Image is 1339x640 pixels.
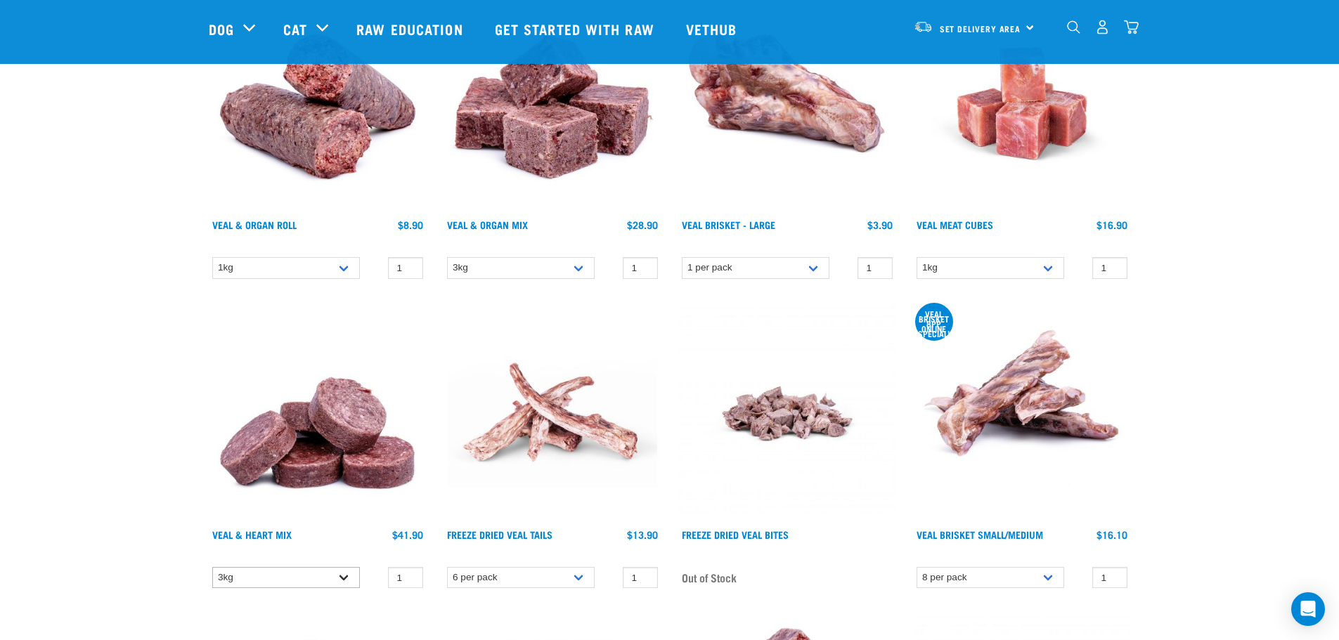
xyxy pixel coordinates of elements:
img: user.png [1095,20,1110,34]
a: Veal Brisket Small/Medium [917,532,1043,537]
div: $16.90 [1097,219,1127,230]
img: Dried Veal Bites 1698 [678,304,896,522]
input: 1 [388,257,423,279]
img: home-icon@2x.png [1124,20,1139,34]
div: $41.90 [392,529,423,540]
input: 1 [1092,567,1127,589]
a: Cat [283,18,307,39]
input: 1 [1092,257,1127,279]
input: 1 [623,257,658,279]
img: 1152 Veal Heart Medallions 01 [209,304,427,522]
div: $3.90 [867,219,893,230]
a: Vethub [672,1,755,57]
div: Veal Brisket 8pp online special! [915,311,953,336]
div: $28.90 [627,219,658,230]
span: Set Delivery Area [940,26,1021,31]
a: Veal & Organ Mix [447,222,528,227]
img: FD Veal Tail White Background [444,304,661,522]
a: Raw Education [342,1,480,57]
img: 1207 Veal Brisket 4pp 01 [913,304,1131,522]
div: $13.90 [627,529,658,540]
a: Veal Brisket - Large [682,222,775,227]
a: Freeze Dried Veal Tails [447,532,552,537]
a: Freeze Dried Veal Bites [682,532,789,537]
a: Veal & Organ Roll [212,222,297,227]
a: Get started with Raw [481,1,672,57]
a: Veal & Heart Mix [212,532,292,537]
span: Out of Stock [682,567,737,588]
div: $16.10 [1097,529,1127,540]
img: van-moving.png [914,20,933,33]
a: Dog [209,18,234,39]
img: home-icon-1@2x.png [1067,20,1080,34]
div: Open Intercom Messenger [1291,592,1325,626]
a: Veal Meat Cubes [917,222,993,227]
div: $8.90 [398,219,423,230]
input: 1 [388,567,423,589]
input: 1 [623,567,658,589]
input: 1 [858,257,893,279]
